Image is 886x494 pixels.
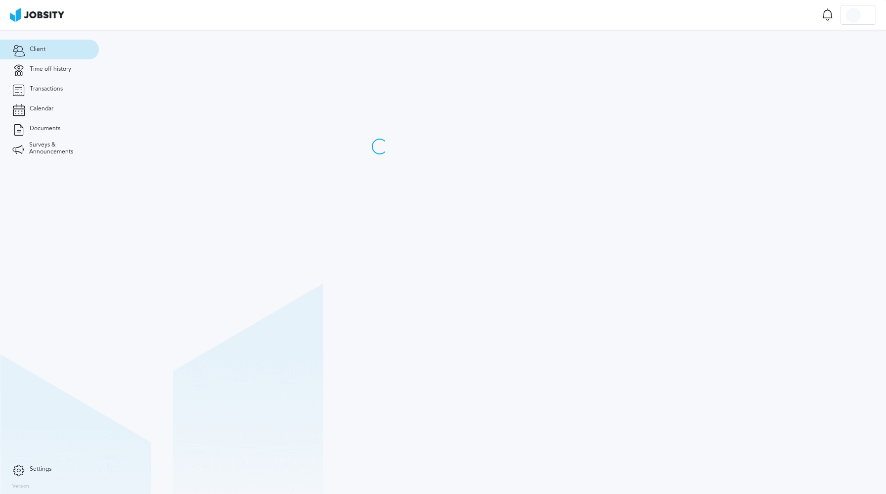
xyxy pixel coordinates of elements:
span: Documents [30,125,60,132]
span: Transactions [30,86,63,93]
label: Version: [12,484,31,490]
span: Surveys & Announcements [29,142,87,155]
img: ab4bad089aa723f57921c736e9817d99.png [10,8,64,22]
span: Client [30,46,45,53]
span: Calendar [30,105,53,112]
span: Time off history [30,66,71,73]
span: Settings [30,466,51,473]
